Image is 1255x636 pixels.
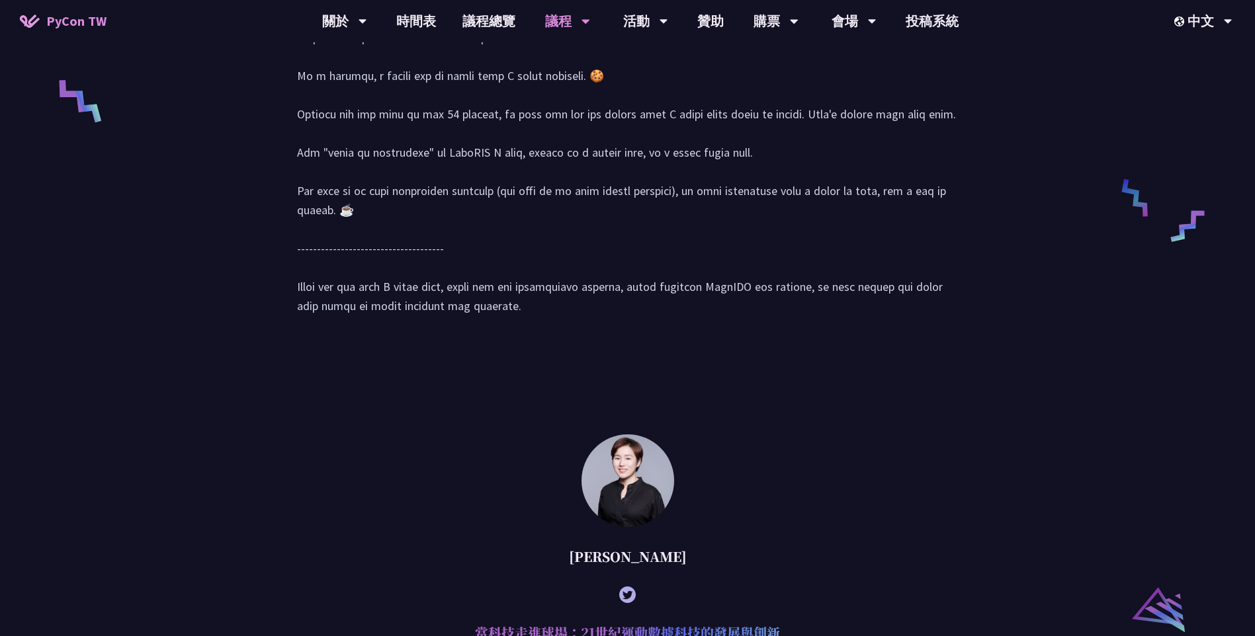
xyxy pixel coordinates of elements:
[582,434,674,527] img: 林滿新
[46,11,107,31] span: PyCon TW
[284,537,972,576] div: [PERSON_NAME]
[1174,17,1188,26] img: Locale Icon
[7,5,120,38] a: PyCon TW
[20,15,40,28] img: Home icon of PyCon TW 2025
